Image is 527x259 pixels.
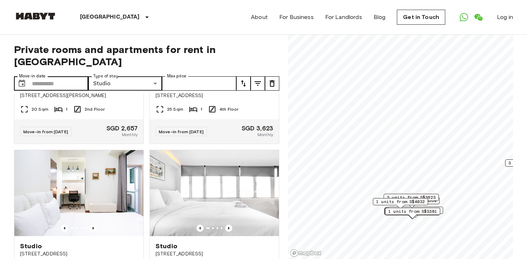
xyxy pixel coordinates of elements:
[167,73,186,79] label: Max price
[387,194,436,201] span: 3 units from S$3623
[388,208,437,215] span: 1 units from S$3381
[20,242,42,250] span: Studio
[257,131,273,138] span: Monthly
[374,13,386,21] a: Blog
[156,92,273,99] span: [STREET_ADDRESS]
[251,13,268,21] a: About
[150,150,279,236] img: Marketing picture of unit SG-01-062-005-01
[279,13,314,21] a: For Business
[242,125,273,131] span: SGD 3,623
[15,76,29,91] button: Choose date
[66,106,67,112] span: 1
[14,13,57,20] img: Habyt
[457,10,471,24] a: Open WhatsApp
[471,10,485,24] a: Open WeChat
[90,225,97,232] button: Previous image
[167,106,183,112] span: 25 Sqm
[200,106,202,112] span: 1
[388,207,443,218] div: Map marker
[373,198,428,209] div: Map marker
[497,13,513,21] a: Log in
[19,73,46,79] label: Move-in date
[93,73,118,79] label: Type of stay
[376,198,425,205] span: 1 units from S$4032
[384,194,439,205] div: Map marker
[61,225,68,232] button: Previous image
[385,208,440,219] div: Map marker
[32,106,48,112] span: 20 Sqm
[156,242,177,250] span: Studio
[20,250,138,258] span: [STREET_ADDRESS]
[290,249,322,257] a: Mapbox logo
[397,10,445,25] a: Get in Touch
[219,106,238,112] span: 4th Floor
[20,92,138,99] span: [STREET_ADDRESS][PERSON_NAME]
[14,43,279,68] span: Private rooms and apartments for rent in [GEOGRAPHIC_DATA]
[196,225,204,232] button: Previous image
[391,207,440,214] span: 2 units from S$2520
[14,150,143,236] img: Marketing picture of unit SG-01-107-001-001
[325,13,362,21] a: For Landlords
[88,76,162,91] div: Studio
[156,250,273,258] span: [STREET_ADDRESS]
[23,129,68,134] span: Move-in from [DATE]
[225,225,232,232] button: Previous image
[122,131,138,138] span: Monthly
[236,76,251,91] button: tune
[106,125,138,131] span: SGD 2,657
[85,106,105,112] span: 2nd Floor
[385,208,440,219] div: Map marker
[80,13,140,21] p: [GEOGRAPHIC_DATA]
[159,129,204,134] span: Move-in from [DATE]
[251,76,265,91] button: tune
[265,76,279,91] button: tune
[384,208,440,219] div: Map marker
[384,197,440,208] div: Map marker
